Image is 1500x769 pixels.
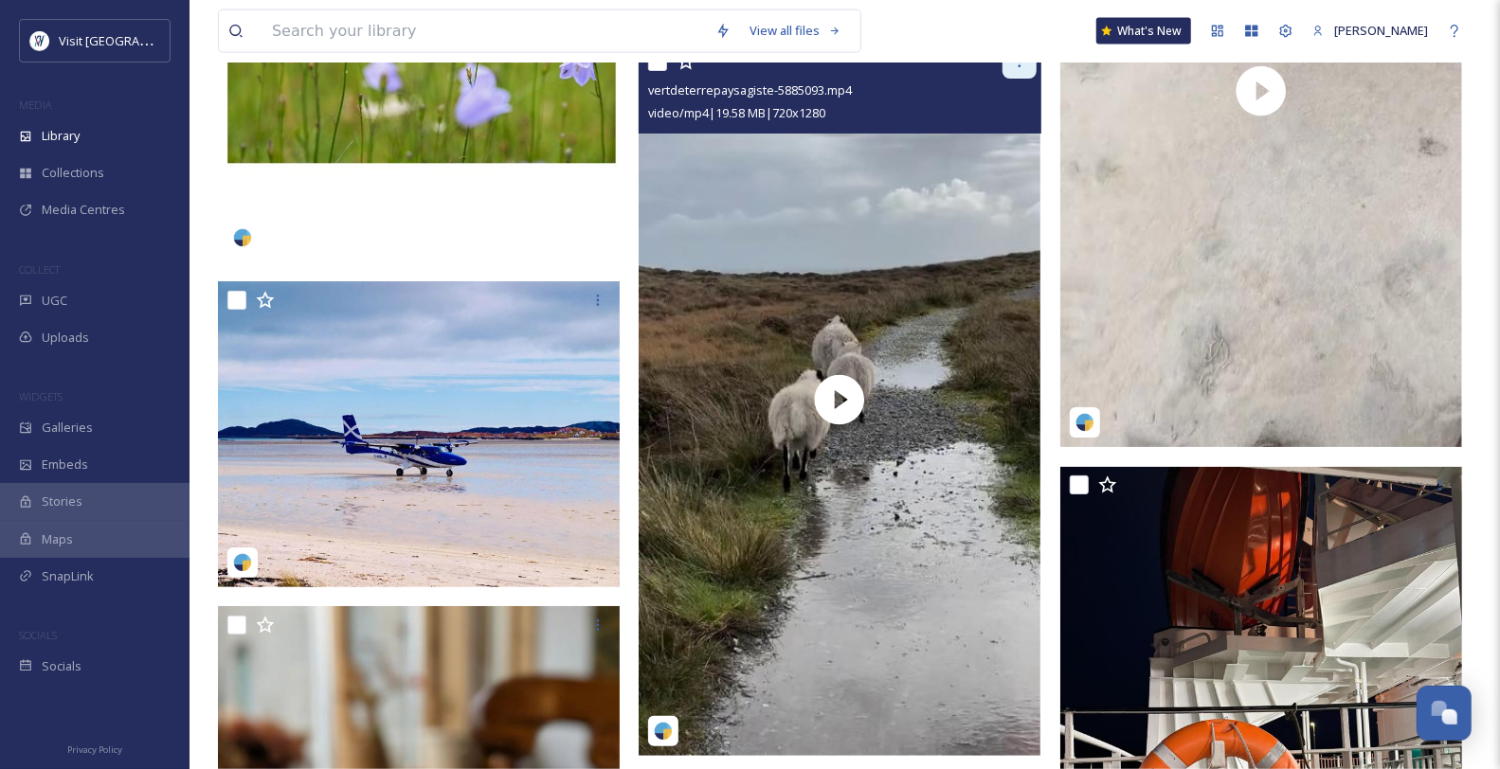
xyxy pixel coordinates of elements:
[42,127,80,145] span: Library
[42,419,93,437] span: Galleries
[740,12,851,49] a: View all files
[1075,413,1094,432] img: snapsea-logo.png
[67,737,122,760] a: Privacy Policy
[42,567,94,585] span: SnapLink
[19,628,57,642] span: SOCIALS
[67,743,122,756] span: Privacy Policy
[1417,686,1472,741] button: Open Chat
[648,104,825,121] span: video/mp4 | 19.58 MB | 720 x 1280
[59,31,206,49] span: Visit [GEOGRAPHIC_DATA]
[42,292,67,310] span: UGC
[42,492,82,510] span: Stories
[1334,22,1428,39] span: [PERSON_NAME]
[42,201,125,219] span: Media Centres
[639,43,1040,757] img: thumbnail
[42,657,81,675] span: Socials
[42,329,89,347] span: Uploads
[42,456,88,474] span: Embeds
[1303,12,1437,49] a: [PERSON_NAME]
[19,389,63,403] span: WIDGETS
[42,530,73,548] span: Maps
[233,553,252,572] img: snapsea-logo.png
[42,164,104,182] span: Collections
[1096,18,1191,45] a: What's New
[648,81,852,98] span: vertdeterrepaysagiste-5885093.mp4
[654,722,673,741] img: snapsea-logo.png
[218,281,625,587] img: drnaturegirl-5830016.jpg
[233,228,252,247] img: snapsea-logo.png
[30,31,49,50] img: Untitled%20design%20%2897%29.png
[19,98,52,112] span: MEDIA
[19,262,60,277] span: COLLECT
[262,10,706,52] input: Search your library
